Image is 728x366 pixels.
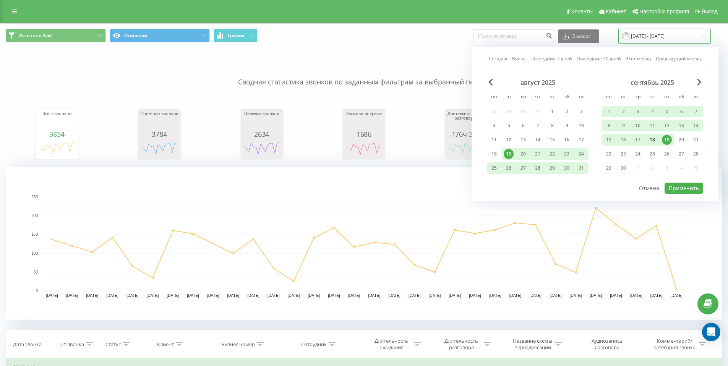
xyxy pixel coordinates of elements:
[501,162,516,174] div: вт 26 авг. 2025 г.
[645,106,660,117] div: чт 4 сент. 2025 г.
[616,120,631,131] div: вт 9 сент. 2025 г.
[545,134,559,146] div: пт 15 авг. 2025 г.
[157,341,174,348] div: Клиент
[602,79,703,86] div: сентябрь 2025
[656,55,701,62] a: Предыдущий месяц
[662,107,672,117] div: 5
[207,293,219,298] text: [DATE]
[31,195,38,199] text: 250
[66,293,78,298] text: [DATE]
[676,135,686,145] div: 20
[345,130,383,138] div: 1686
[652,338,697,351] div: Комментарий/категория звонка
[487,79,589,86] div: август 2025
[530,120,545,131] div: чт 7 авг. 2025 г.
[562,149,572,159] div: 23
[388,293,400,298] text: [DATE]
[227,293,240,298] text: [DATE]
[618,149,628,159] div: 23
[547,135,557,145] div: 15
[13,341,42,348] div: Дата звонка
[105,341,121,348] div: Статус
[504,163,514,173] div: 26
[603,92,615,103] abbr: понедельник
[58,341,84,348] div: Тип звонка
[243,130,281,138] div: 2634
[576,107,586,117] div: 3
[516,120,530,131] div: ср 6 авг. 2025 г.
[547,163,557,173] div: 29
[38,138,76,161] div: A chart.
[489,121,499,131] div: 4
[447,111,485,130] div: Длительность всех разговоров
[447,138,485,161] svg: A chart.
[561,92,572,103] abbr: суббота
[516,162,530,174] div: ср 27 авг. 2025 г.
[676,121,686,131] div: 13
[504,121,514,131] div: 5
[533,121,543,131] div: 7
[547,121,557,131] div: 8
[140,111,178,130] div: Принятых звонков
[517,92,529,103] abbr: среда
[147,293,159,298] text: [DATE]
[489,55,507,62] a: Сегодня
[661,92,673,103] abbr: пятница
[691,135,701,145] div: 21
[546,92,558,103] abbr: пятница
[545,106,559,117] div: пт 1 авг. 2025 г.
[562,107,572,117] div: 2
[618,107,628,117] div: 2
[512,55,526,62] a: Вчера
[345,138,383,161] svg: A chart.
[574,148,589,160] div: вс 24 авг. 2025 г.
[676,149,686,159] div: 27
[660,134,674,146] div: пт 19 сент. 2025 г.
[576,121,586,131] div: 10
[610,293,622,298] text: [DATE]
[660,148,674,160] div: пт 26 сент. 2025 г.
[550,293,562,298] text: [DATE]
[576,135,586,145] div: 17
[518,135,528,145] div: 13
[562,163,572,173] div: 30
[106,293,118,298] text: [DATE]
[503,92,514,103] abbr: вторник
[631,134,645,146] div: ср 17 сент. 2025 г.
[501,148,516,160] div: вт 19 авг. 2025 г.
[639,8,689,15] span: Настройки профиля
[243,111,281,130] div: Целевых звонков
[308,293,320,298] text: [DATE]
[487,134,501,146] div: пн 11 авг. 2025 г.
[6,167,722,320] svg: A chart.
[545,120,559,131] div: пт 8 авг. 2025 г.
[18,32,52,39] span: Источник Paid
[489,293,501,298] text: [DATE]
[562,135,572,145] div: 16
[532,92,543,103] abbr: четверг
[530,162,545,174] div: чт 28 авг. 2025 г.
[570,293,582,298] text: [DATE]
[577,55,621,62] a: Последние 30 дней
[368,293,381,298] text: [DATE]
[38,111,76,130] div: Всего звонков
[243,138,281,161] svg: A chart.
[473,29,554,43] input: Поиск по номеру
[647,107,657,117] div: 4
[562,121,572,131] div: 9
[618,163,628,173] div: 30
[110,29,210,42] button: Основной
[645,134,660,146] div: чт 18 сент. 2025 г.
[559,162,574,174] div: сб 30 авг. 2025 г.
[501,134,516,146] div: вт 12 авг. 2025 г.
[36,289,38,293] text: 0
[616,162,631,174] div: вт 30 сент. 2025 г.
[31,214,38,218] text: 200
[662,149,672,159] div: 26
[140,130,178,138] div: 3784
[674,120,689,131] div: сб 13 сент. 2025 г.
